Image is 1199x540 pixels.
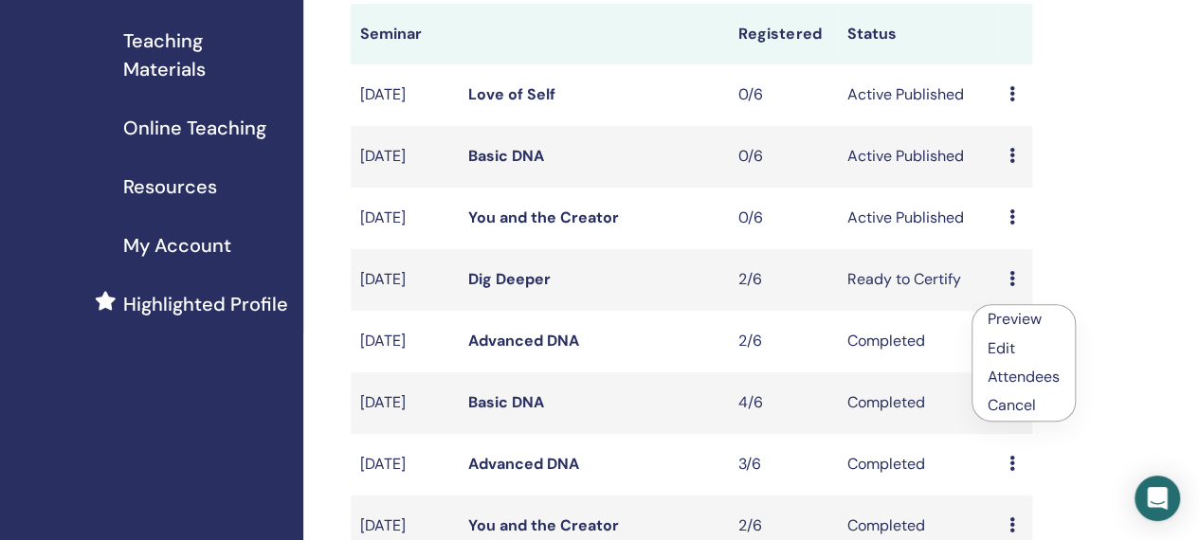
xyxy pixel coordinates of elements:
span: My Account [123,231,231,260]
th: Seminar [351,4,459,64]
a: Dig Deeper [468,269,551,289]
td: 4/6 [729,372,837,434]
a: Advanced DNA [468,454,579,474]
td: [DATE] [351,249,459,311]
a: Basic DNA [468,146,544,166]
td: Ready to Certify [837,249,999,311]
td: Active Published [837,188,999,249]
td: Completed [837,434,999,495]
a: Love of Self [468,84,555,104]
span: Teaching Materials [123,27,288,83]
td: [DATE] [351,64,459,126]
td: 0/6 [729,188,837,249]
td: Completed [837,372,999,434]
td: 0/6 [729,126,837,188]
th: Registered [729,4,837,64]
a: Attendees [988,367,1060,387]
p: Cancel [988,394,1060,417]
td: [DATE] [351,372,459,434]
td: Active Published [837,126,999,188]
a: You and the Creator [468,515,619,535]
div: Open Intercom Messenger [1135,476,1180,521]
td: Active Published [837,64,999,126]
td: 3/6 [729,434,837,495]
td: Completed [837,311,999,372]
a: Advanced DNA [468,331,579,351]
span: Online Teaching [123,114,266,142]
td: 0/6 [729,64,837,126]
td: [DATE] [351,126,459,188]
a: Preview [988,309,1042,329]
a: Basic DNA [468,392,544,412]
td: [DATE] [351,188,459,249]
td: [DATE] [351,311,459,372]
td: 2/6 [729,249,837,311]
a: Edit [988,338,1015,358]
td: 2/6 [729,311,837,372]
td: [DATE] [351,434,459,495]
span: Highlighted Profile [123,290,288,318]
a: You and the Creator [468,207,619,227]
span: Resources [123,172,217,201]
th: Status [837,4,999,64]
